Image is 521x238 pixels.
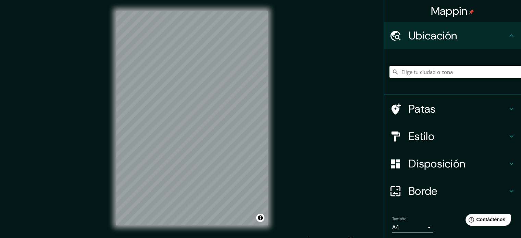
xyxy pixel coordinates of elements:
font: A4 [392,224,399,231]
font: Mappin [431,4,468,18]
input: Elige tu ciudad o zona [389,66,521,78]
font: Tamaño [392,216,406,222]
div: Disposición [384,150,521,177]
font: Estilo [409,129,434,143]
canvas: Mapa [116,11,268,225]
img: pin-icon.png [469,9,474,15]
font: Patas [409,102,436,116]
font: Ubicación [409,28,457,43]
div: Ubicación [384,22,521,49]
div: A4 [392,222,433,233]
iframe: Lanzador de widgets de ayuda [460,211,513,230]
div: Patas [384,95,521,123]
font: Disposición [409,156,465,171]
font: Borde [409,184,437,198]
div: Estilo [384,123,521,150]
div: Borde [384,177,521,205]
button: Activar o desactivar atribución [256,214,264,222]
